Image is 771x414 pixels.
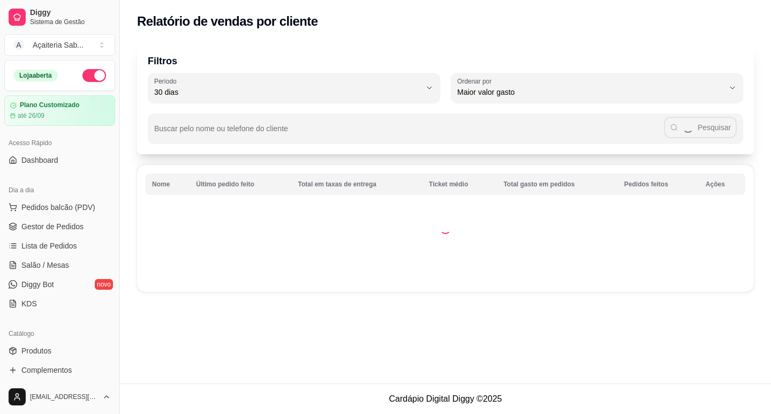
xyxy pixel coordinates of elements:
div: Loja aberta [13,70,58,81]
span: A [13,40,24,50]
footer: Cardápio Digital Diggy © 2025 [120,383,771,414]
a: Produtos [4,342,115,359]
button: Período30 dias [148,73,440,103]
div: Açaiteria Sab ... [33,40,84,50]
label: Período [154,77,180,86]
a: KDS [4,295,115,312]
span: Maior valor gasto [457,87,724,97]
span: Diggy [30,8,111,18]
span: [EMAIL_ADDRESS][DOMAIN_NAME] [30,393,98,401]
div: Catálogo [4,325,115,342]
button: Select a team [4,34,115,56]
input: Buscar pelo nome ou telefone do cliente [154,127,664,138]
span: Complementos [21,365,72,375]
a: Complementos [4,362,115,379]
a: DiggySistema de Gestão [4,4,115,30]
span: Lista de Pedidos [21,240,77,251]
a: Gestor de Pedidos [4,218,115,235]
p: Filtros [148,54,743,69]
button: [EMAIL_ADDRESS][DOMAIN_NAME] [4,384,115,410]
span: Gestor de Pedidos [21,221,84,232]
span: Sistema de Gestão [30,18,111,26]
button: Pedidos balcão (PDV) [4,199,115,216]
div: Loading [440,223,451,234]
span: Salão / Mesas [21,260,69,270]
div: Acesso Rápido [4,134,115,152]
div: Dia a dia [4,182,115,199]
span: Produtos [21,345,51,356]
a: Lista de Pedidos [4,237,115,254]
a: Plano Customizadoaté 26/09 [4,95,115,126]
a: Dashboard [4,152,115,169]
span: 30 dias [154,87,421,97]
a: Salão / Mesas [4,257,115,274]
a: Diggy Botnovo [4,276,115,293]
label: Ordenar por [457,77,495,86]
h2: Relatório de vendas por cliente [137,13,318,30]
button: Alterar Status [82,69,106,82]
span: Pedidos balcão (PDV) [21,202,95,213]
span: Diggy Bot [21,279,54,290]
span: Dashboard [21,155,58,165]
button: Ordenar porMaior valor gasto [451,73,743,103]
article: Plano Customizado [20,101,79,109]
span: KDS [21,298,37,309]
article: até 26/09 [18,111,44,120]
